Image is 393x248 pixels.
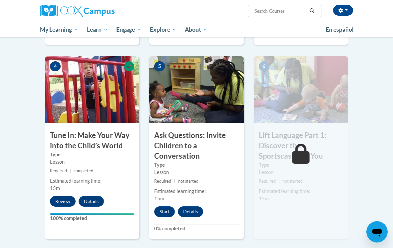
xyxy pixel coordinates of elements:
span: 5 [154,62,165,72]
span: not started [282,179,303,184]
button: Account Settings [333,5,353,16]
div: Lesson [154,169,238,176]
h3: Ask Questions: Invite Children to a Conversation [149,131,243,161]
label: 0% completed [154,225,238,233]
button: Details [178,207,203,217]
a: Engage [112,22,146,37]
span: | [70,169,71,174]
div: Estimated learning time: [50,178,134,185]
a: Learn [83,22,112,37]
label: Type [154,162,238,169]
label: 100% completed [50,215,134,222]
a: My Learning [36,22,83,37]
span: | [278,179,280,184]
a: Cox Campus [40,5,138,17]
span: completed [74,169,93,174]
a: En español [321,23,358,37]
span: Required [154,179,171,184]
h3: Lift Language Part 1: Discover the Sportscaster in You [254,131,348,161]
span: Learn [87,26,108,34]
span: About [185,26,207,34]
span: En español [326,26,354,33]
iframe: Button to launch messaging window [366,221,388,243]
span: not started [178,179,198,184]
span: 15m [259,196,269,202]
button: Start [154,207,175,217]
label: Type [50,151,134,159]
span: 4 [50,62,61,72]
img: Course Image [254,57,348,123]
span: Explore [150,26,177,34]
label: Type [259,162,343,169]
span: 15m [50,186,60,191]
div: Your progress [50,214,134,215]
span: My Learning [40,26,78,34]
img: Cox Campus [40,5,115,17]
button: Details [79,196,104,207]
div: Lesson [50,159,134,166]
button: Review [50,196,76,207]
div: Main menu [35,22,358,37]
span: | [174,179,176,184]
img: Course Image [45,57,139,123]
span: Engage [116,26,141,34]
span: 6 [259,62,269,72]
div: Lesson [259,169,343,176]
span: 15m [154,196,164,202]
img: Course Image [149,57,243,123]
span: Required [50,169,67,174]
input: Search Courses [254,7,307,15]
button: Search [307,7,317,15]
span: Required [259,179,276,184]
div: Estimated learning time: [154,188,238,195]
a: Explore [146,22,181,37]
a: About [181,22,212,37]
div: Estimated learning time: [259,188,343,195]
h3: Tune In: Make Your Way into the Child’s World [45,131,139,151]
